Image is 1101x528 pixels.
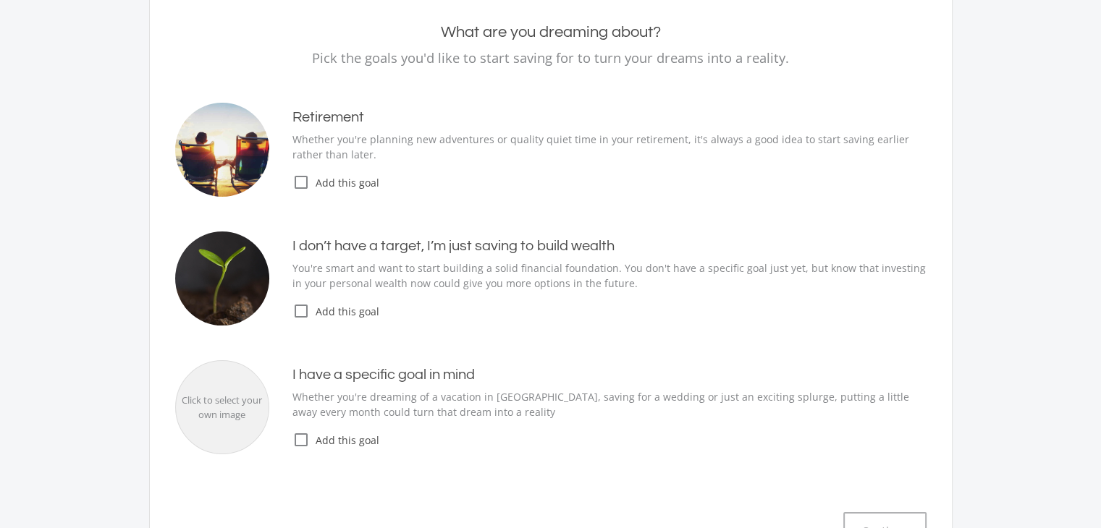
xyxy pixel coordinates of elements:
[292,302,310,320] i: check_box_outline_blank
[310,304,927,319] span: Add this goal
[176,393,269,422] div: Click to select your own image
[292,260,927,291] p: You're smart and want to start building a solid financial foundation. You don't have a specific g...
[292,431,310,448] i: check_box_outline_blank
[292,389,927,420] p: Whether you're dreaming of a vacation in [GEOGRAPHIC_DATA], saving for a wedding or just an excit...
[292,132,927,162] p: Whether you're planning new adventures or quality quiet time in your retirement, it's always a go...
[310,175,927,190] span: Add this goal
[292,366,927,383] h4: I have a specific goal in mind
[292,174,310,191] i: check_box_outline_blank
[292,237,927,255] h4: I don’t have a target, I’m just saving to build wealth
[310,433,927,448] span: Add this goal
[175,48,927,68] p: Pick the goals you'd like to start saving for to turn your dreams into a reality.
[175,23,927,42] h2: What are you dreaming about?
[292,108,927,126] h4: Retirement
